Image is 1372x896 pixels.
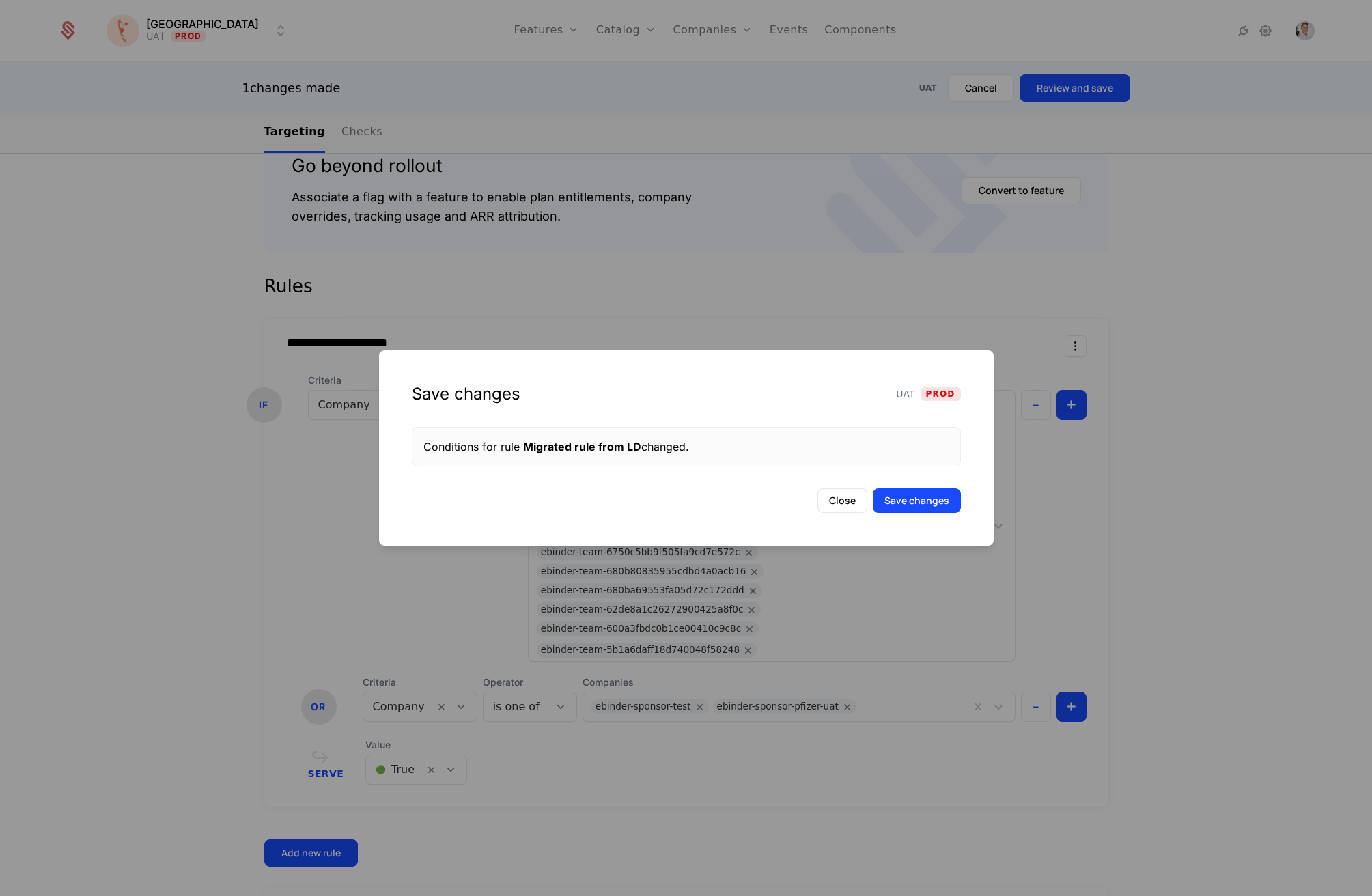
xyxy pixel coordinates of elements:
[817,488,867,513] button: Close
[873,488,961,513] button: Save changes
[896,387,914,401] span: UAT
[921,387,961,401] span: Prod
[412,383,520,405] div: Save changes
[423,438,949,455] div: Conditions for rule changed.
[523,440,641,453] span: Migrated rule from LD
